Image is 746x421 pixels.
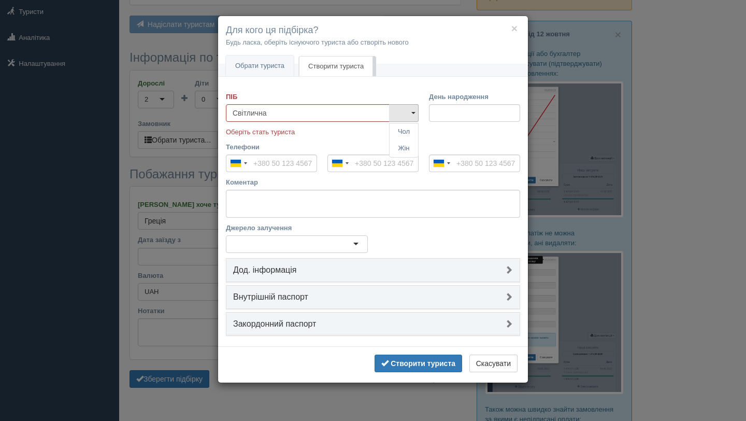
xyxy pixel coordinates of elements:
[233,292,513,302] h4: Внутрішній паспорт
[233,319,513,329] h4: Закордонний паспорт
[375,355,462,372] button: Створити туриста
[429,155,520,172] input: +380 50 123 4567
[226,92,419,102] label: ПІБ
[233,265,513,275] h4: Дод. інформація
[429,155,453,172] button: Selected country
[327,155,419,172] input: +380 50 123 4567
[469,355,518,372] button: Скасувати
[299,56,373,77] a: Створити туриста
[226,55,294,77] a: Обрати туриста
[226,24,520,37] h4: Для кого ця підбірка?
[328,155,352,172] button: Selected country
[226,155,317,172] input: +380 50 123 4567
[390,140,418,157] a: Жін
[226,155,250,172] button: Selected country
[226,177,520,187] label: Коментар
[226,223,368,233] label: Джерело залучення
[226,142,317,152] label: Телефони
[226,37,520,47] p: Будь ласка, оберіть існуючого туриста або створіть нового
[511,23,518,34] button: ×
[226,127,419,137] p: Оберіть стать туриста
[390,123,418,141] a: Чол
[391,359,455,368] b: Створити туриста
[429,92,520,102] label: День народження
